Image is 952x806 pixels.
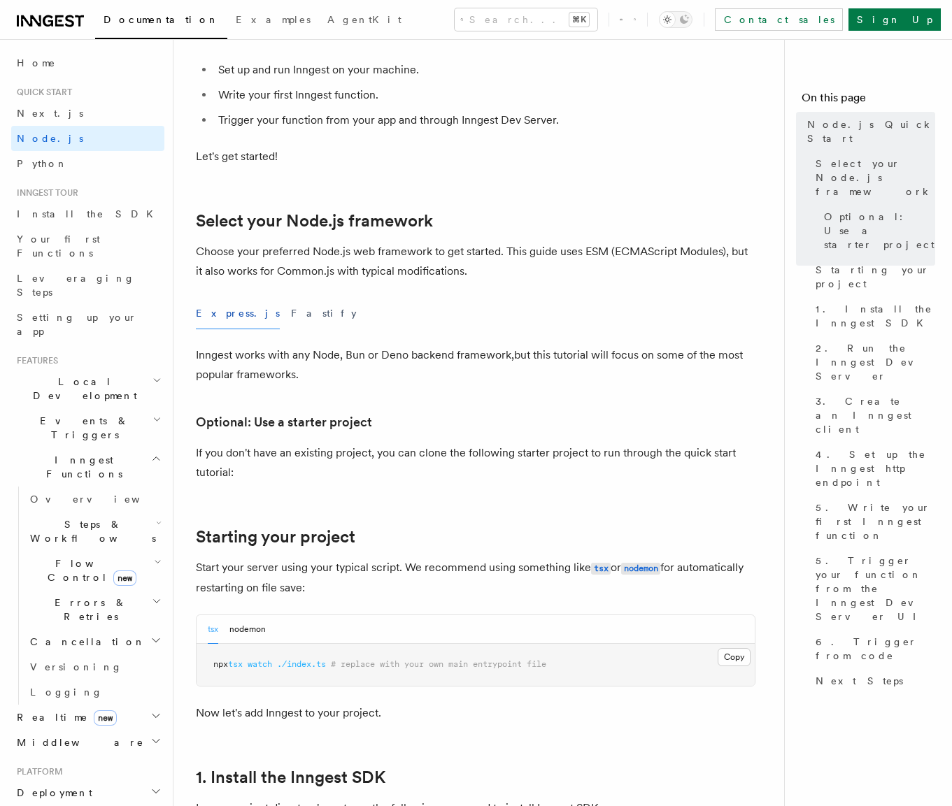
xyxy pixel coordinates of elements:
[810,257,935,296] a: Starting your project
[816,635,935,663] span: 6. Trigger from code
[591,563,611,575] code: tsx
[24,512,164,551] button: Steps & Workflows
[11,705,164,730] button: Realtimenew
[816,394,935,436] span: 3. Create an Inngest client
[248,659,272,669] span: watch
[11,414,152,442] span: Events & Triggers
[104,14,219,25] span: Documentation
[17,208,162,220] span: Install the SDK
[810,389,935,442] a: 3. Create an Inngest client
[24,679,164,705] a: Logging
[11,50,164,75] a: Home
[95,4,227,39] a: Documentation
[24,590,164,629] button: Errors & Retries
[11,710,117,724] span: Realtime
[196,412,372,432] a: Optional: Use a starter project
[659,11,692,28] button: Toggle dark mode
[24,556,154,584] span: Flow Control
[208,615,218,644] button: tsx
[214,85,755,105] li: Write your first Inngest function.
[196,147,755,166] p: Let's get started!
[30,686,103,698] span: Logging
[196,443,755,482] p: If you don't have an existing project, you can clone the following starter project to run through...
[810,442,935,495] a: 4. Set up the Inngest http endpoint
[810,336,935,389] a: 2. Run the Inngest Dev Server
[17,56,56,70] span: Home
[236,14,311,25] span: Examples
[30,661,122,672] span: Versioning
[24,487,164,512] a: Overview
[196,558,755,598] p: Start your server using your typical script. We recommend using something like or for automatical...
[455,8,597,31] button: Search...⌘K
[11,730,164,755] button: Middleware
[17,133,83,144] span: Node.js
[24,635,145,649] span: Cancellation
[11,453,151,481] span: Inngest Functions
[319,4,410,38] a: AgentKit
[196,345,755,384] p: Inngest works with any Node, Bun or Deno backend framework,but this tutorial will focus on some o...
[816,157,935,199] span: Select your Node.js framework
[227,4,319,38] a: Examples
[277,659,326,669] span: ./index.ts
[11,355,58,366] span: Features
[818,204,935,257] a: Optional: Use a starter project
[11,786,92,800] span: Deployment
[327,14,402,25] span: AgentKit
[816,302,935,330] span: 1. Install the Inngest SDK
[24,654,164,679] a: Versioning
[11,487,164,705] div: Inngest Functions
[816,447,935,489] span: 4. Set up the Inngest http endpoint
[11,87,72,98] span: Quick start
[214,110,755,130] li: Trigger your function from your app and through Inngest Dev Server.
[11,201,164,226] a: Install the SDK
[11,305,164,344] a: Setting up your app
[810,548,935,629] a: 5. Trigger your function from the Inngest Dev Server UI
[591,561,611,574] a: tsx
[802,112,935,151] a: Node.js Quick Start
[11,126,164,151] a: Node.js
[810,296,935,336] a: 1. Install the Inngest SDK
[196,768,385,787] a: 1. Install the Inngest SDK
[810,668,935,693] a: Next Steps
[24,517,156,545] span: Steps & Workflows
[94,710,117,726] span: new
[816,341,935,383] span: 2. Run the Inngest Dev Server
[291,298,357,329] button: Fastify
[228,659,243,669] span: tsx
[214,60,755,80] li: Set up and run Inngest on your machine.
[11,369,164,408] button: Local Development
[113,570,136,586] span: new
[816,263,935,291] span: Starting your project
[17,233,100,259] span: Your first Functions
[810,151,935,204] a: Select your Node.js framework
[331,659,546,669] span: # replace with your own main entrypoint file
[196,211,433,231] a: Select your Node.js framework
[816,501,935,542] span: 5. Write your first Inngest function
[802,89,935,112] h4: On this page
[848,8,941,31] a: Sign Up
[196,703,755,723] p: Now let's add Inngest to your project.
[11,780,164,805] button: Deployment
[816,554,935,624] span: 5. Trigger your function from the Inngest Dev Server UI
[11,408,164,447] button: Events & Triggers
[824,210,935,252] span: Optional: Use a starter project
[11,266,164,305] a: Leveraging Steps
[30,494,174,505] span: Overview
[196,527,355,547] a: Starting your project
[17,273,135,298] span: Leveraging Steps
[17,108,83,119] span: Next.js
[11,187,78,199] span: Inngest tour
[24,629,164,654] button: Cancellation
[196,298,280,329] button: Express.js
[24,596,152,624] span: Errors & Retries
[196,242,755,281] p: Choose your preferred Node.js web framework to get started. This guide uses ESM (ECMAScript Modul...
[569,13,589,27] kbd: ⌘K
[24,551,164,590] button: Flow Controlnew
[621,563,660,575] code: nodemon
[11,101,164,126] a: Next.js
[11,375,152,403] span: Local Development
[11,766,63,777] span: Platform
[807,117,935,145] span: Node.js Quick Start
[718,648,751,666] button: Copy
[11,226,164,266] a: Your first Functions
